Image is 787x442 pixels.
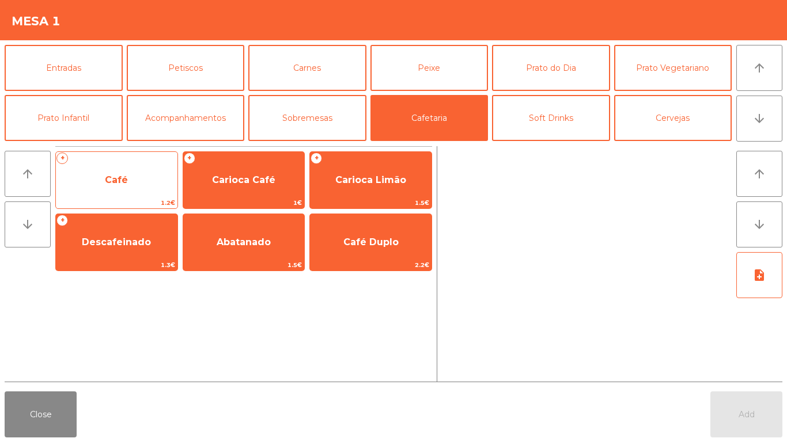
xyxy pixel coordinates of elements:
button: Prato Vegetariano [614,45,732,91]
button: Peixe [370,45,489,91]
i: arrow_downward [752,112,766,125]
span: Abatanado [217,237,271,247]
span: 1.2€ [56,197,177,208]
span: Carioca Café [212,174,275,185]
span: 1.5€ [310,197,432,208]
button: Prato Infantil [5,95,123,141]
button: arrow_upward [736,45,782,91]
span: 1.5€ [183,260,305,270]
span: Descafeinado [82,237,151,247]
button: Soft Drinks [492,95,610,141]
span: Café Duplo [343,237,399,247]
span: Carioca Limão [335,174,406,185]
i: arrow_downward [752,218,766,231]
span: + [184,153,195,164]
button: arrow_upward [736,151,782,197]
button: Sobremesas [248,95,366,141]
i: arrow_downward [21,218,35,231]
span: + [56,153,68,164]
i: arrow_upward [21,167,35,181]
h4: Mesa 1 [12,13,60,30]
span: + [56,215,68,226]
button: Cafetaria [370,95,489,141]
button: arrow_downward [736,96,782,142]
button: Entradas [5,45,123,91]
span: + [311,153,322,164]
button: Petiscos [127,45,245,91]
span: 1€ [183,197,305,208]
i: arrow_upward [752,167,766,181]
i: note_add [752,268,766,282]
span: Café [105,174,128,185]
button: Cervejas [614,95,732,141]
span: 1.3€ [56,260,177,270]
button: arrow_downward [736,201,782,247]
span: 2.2€ [310,260,432,270]
button: Carnes [248,45,366,91]
i: arrow_upward [752,61,766,75]
button: Prato do Dia [492,45,610,91]
button: arrow_upward [5,151,51,197]
button: Acompanhamentos [127,95,245,141]
button: Close [5,391,77,437]
button: arrow_downward [5,201,51,247]
button: note_add [736,252,782,298]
